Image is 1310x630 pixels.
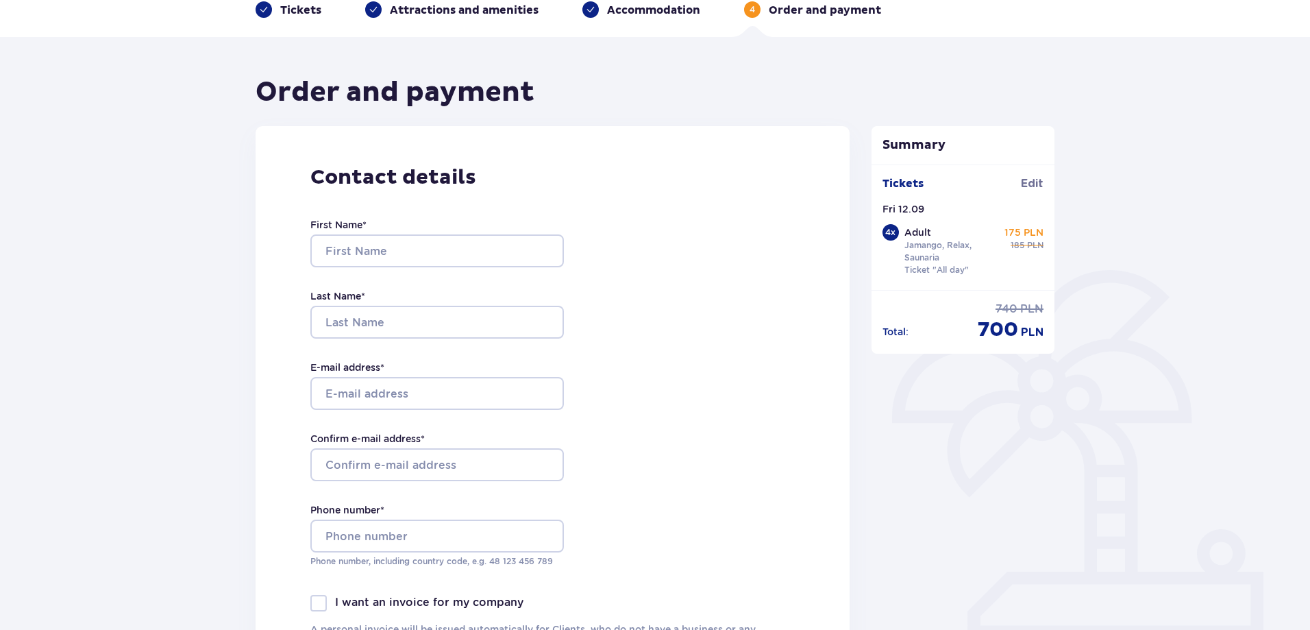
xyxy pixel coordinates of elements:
a: Edit [1021,176,1043,191]
input: E-mail address [310,377,564,410]
p: Attractions and amenities [390,3,539,18]
p: 700 [978,317,1018,343]
label: E-mail address * [310,361,384,374]
p: 740 [996,302,1017,317]
p: 175 PLN [1004,226,1043,239]
input: Phone number [310,520,564,553]
h1: Order and payment [256,75,534,110]
p: I want an invoice for my company [335,595,523,610]
input: Last Name [310,306,564,339]
p: Tickets [882,176,924,191]
p: Phone number, including country code, e.g. 48 ​123 ​456 ​789 [310,555,564,568]
label: Phone number * [310,503,384,517]
label: Confirm e-mail address * [310,432,425,446]
p: Summary [872,137,1055,154]
p: Total : [882,325,909,339]
p: PLN [1021,325,1043,340]
p: Ticket "All day" [904,264,969,276]
p: Order and payment [769,3,881,18]
p: Accommodation [607,3,700,18]
label: Last Name * [310,289,365,303]
input: Confirm e-mail address [310,448,564,481]
p: Jamango, Relax, Saunaria [904,239,999,264]
p: 4 [750,3,755,16]
p: PLN [1027,239,1043,252]
input: First Name [310,234,564,267]
p: Contact details [310,165,795,191]
p: PLN [1020,302,1043,317]
label: First Name * [310,218,367,232]
p: Tickets [280,3,321,18]
p: Adult [904,226,931,239]
p: 185 [1011,239,1024,252]
p: Fri 12.09 [882,202,924,216]
div: 4 x [882,224,899,241]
